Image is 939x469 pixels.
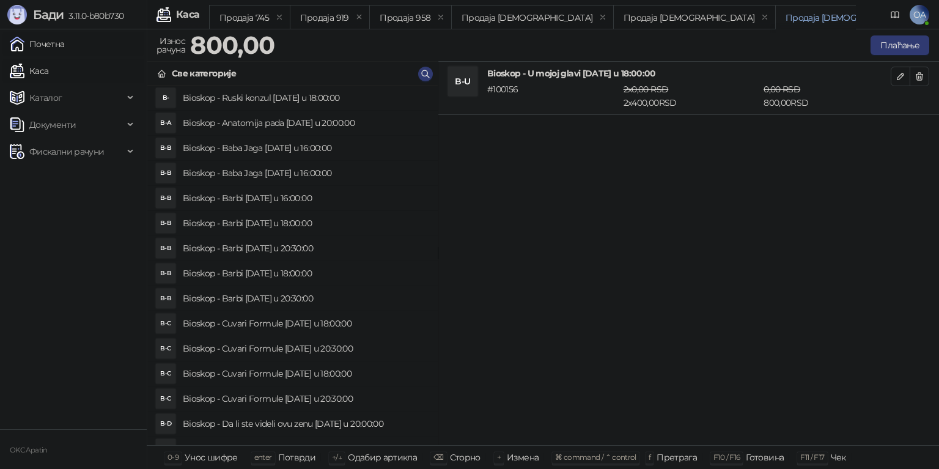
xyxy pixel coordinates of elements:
[183,238,428,258] h4: Bioskop - Barbi [DATE] u 20:30:00
[168,452,179,462] span: 0-9
[786,11,916,24] div: Продаја [DEMOGRAPHIC_DATA]
[831,449,846,465] div: Чек
[885,5,905,24] a: Документација
[649,452,650,462] span: f
[254,452,272,462] span: enter
[10,59,48,83] a: Каса
[433,452,443,462] span: ⌫
[190,30,274,60] strong: 800,00
[156,113,175,133] div: B-A
[183,339,428,358] h4: Bioskop - Cuvari Formule [DATE] u 20:30:00
[156,389,175,408] div: B-C
[183,188,428,208] h4: Bioskop - Barbi [DATE] u 16:00:00
[757,12,773,23] button: remove
[219,11,269,24] div: Продаја 745
[156,314,175,333] div: B-C
[156,188,175,208] div: B-B
[156,439,175,459] div: B-D
[555,452,636,462] span: ⌘ command / ⌃ control
[185,449,238,465] div: Унос шифре
[657,449,697,465] div: Претрага
[10,446,48,454] small: OKC Apatin
[147,86,438,445] div: grid
[764,84,800,95] span: 0,00 RSD
[183,289,428,308] h4: Bioskop - Barbi [DATE] u 20:30:00
[433,12,449,23] button: remove
[154,33,188,57] div: Износ рачуна
[10,32,65,56] a: Почетна
[7,5,27,24] img: Logo
[29,86,62,110] span: Каталог
[300,11,349,24] div: Продаја 919
[156,138,175,158] div: B-B
[507,449,539,465] div: Измена
[450,449,481,465] div: Сторно
[910,5,929,24] span: OA
[33,7,64,22] span: Бади
[29,139,104,164] span: Фискални рачуни
[352,12,367,23] button: remove
[156,264,175,283] div: B-B
[871,35,929,55] button: Плаћање
[183,88,428,108] h4: Bioskop - Ruski konzul [DATE] u 18:00:00
[156,339,175,358] div: B-C
[800,452,824,462] span: F11 / F17
[462,11,592,24] div: Продаја [DEMOGRAPHIC_DATA]
[183,439,428,459] h4: Bioskop - Da li ste videli ovu zenu [DATE] u 20:00:00
[278,449,316,465] div: Потврди
[183,414,428,434] h4: Bioskop - Da li ste videli ovu zenu [DATE] u 20:00:00
[156,238,175,258] div: B-B
[156,364,175,383] div: B-C
[746,449,784,465] div: Готовина
[624,84,669,95] span: 2 x 0,00 RSD
[271,12,287,23] button: remove
[761,83,893,109] div: 800,00 RSD
[156,414,175,434] div: B-D
[487,67,891,80] h4: Bioskop - U mojoj glavi [DATE] u 18:00:00
[713,452,740,462] span: F10 / F16
[595,12,611,23] button: remove
[156,163,175,183] div: B-B
[183,389,428,408] h4: Bioskop - Cuvari Formule [DATE] u 20:30:00
[624,11,754,24] div: Продаја [DEMOGRAPHIC_DATA]
[332,452,342,462] span: ↑/↓
[621,83,762,109] div: 2 x 400,00 RSD
[156,88,175,108] div: B-
[156,213,175,233] div: B-B
[183,113,428,133] h4: Bioskop - Anatomija pada [DATE] u 20:00:00
[172,67,236,80] div: Све категорије
[156,289,175,308] div: B-B
[64,10,123,21] span: 3.11.0-b80b730
[183,364,428,383] h4: Bioskop - Cuvari Formule [DATE] u 18:00:00
[183,264,428,283] h4: Bioskop - Barbi [DATE] u 18:00:00
[183,138,428,158] h4: Bioskop - Baba Jaga [DATE] u 16:00:00
[448,67,477,96] div: B-U
[348,449,417,465] div: Одабир артикла
[29,113,76,137] span: Документи
[485,83,621,109] div: # 100156
[183,213,428,233] h4: Bioskop - Barbi [DATE] u 18:00:00
[183,163,428,183] h4: Bioskop - Baba Jaga [DATE] u 16:00:00
[183,314,428,333] h4: Bioskop - Cuvari Formule [DATE] u 18:00:00
[497,452,501,462] span: +
[380,11,430,24] div: Продаја 958
[176,10,199,20] div: Каса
